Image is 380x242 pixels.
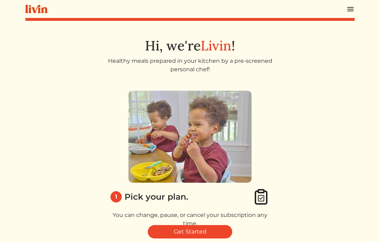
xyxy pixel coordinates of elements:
[125,190,188,203] div: Pick your plan.
[346,5,355,13] img: menu_hamburger-cb6d353cf0ecd9f46ceae1c99ecbeb4a00e71ca567a856bd81f57e9d8c17bb26.svg
[108,211,272,228] p: You can change, pause, or cancel your subscription any time.
[108,57,272,74] p: Healthy meals prepared in your kitchen by a pre-screened personal chef!
[110,191,122,202] div: 1
[25,38,355,54] h1: Hi, we're !
[253,188,270,205] img: clipboard_check-4e1afea9aecc1d71a83bd71232cd3fbb8e4b41c90a1eb376bae1e516b9241f3c.svg
[128,91,252,183] img: 1_pick_plan-58eb60cc534f7a7539062c92543540e51162102f37796608976bb4e513d204c1.png
[148,225,232,238] a: Get Started
[25,5,47,13] img: livin-logo-a0d97d1a881af30f6274990eb6222085a2533c92bbd1e4f22c21b4f0d0e3210c.svg
[201,37,232,54] span: Livin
